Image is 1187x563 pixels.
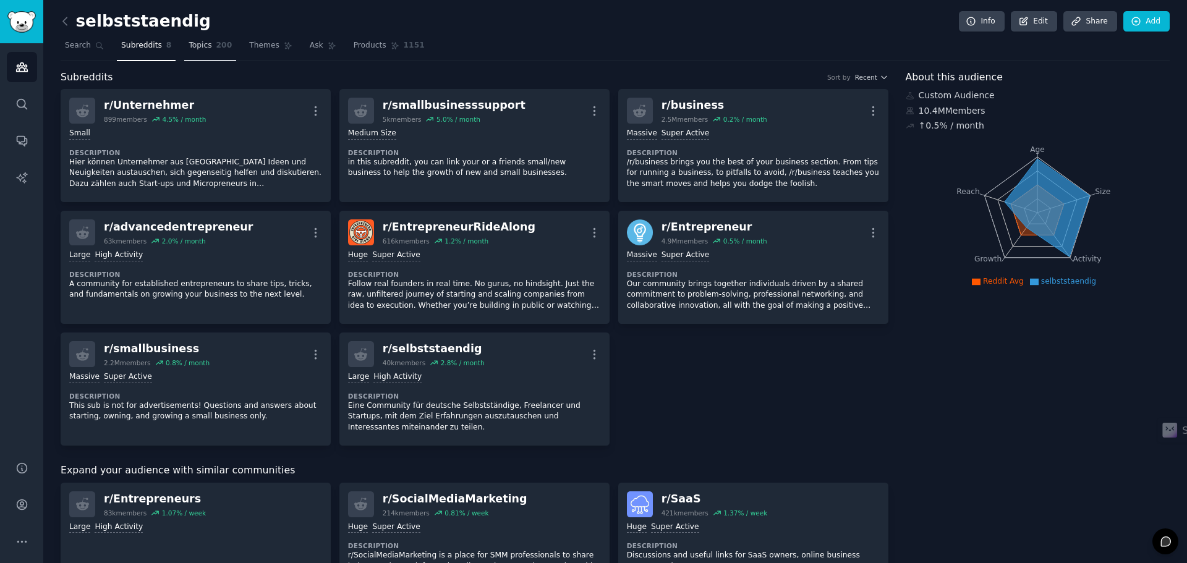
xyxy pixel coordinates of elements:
div: 0.81 % / week [445,509,488,517]
img: EntrepreneurRideAlong [348,219,374,245]
span: Subreddits [121,40,162,51]
span: 1151 [404,40,425,51]
div: 0.5 % / month [723,237,767,245]
span: 8 [166,40,172,51]
div: Super Active [372,522,420,533]
div: r/ advancedentrepreneur [104,219,253,235]
a: Ask [305,36,341,61]
a: EntrepreneurRideAlongr/EntrepreneurRideAlong616kmembers1.2% / monthHugeSuper ActiveDescriptionFol... [339,211,610,324]
div: 10.4M Members [906,104,1170,117]
a: r/Unternehmer899members4.5% / monthSmallDescriptionHier können Unternehmer aus [GEOGRAPHIC_DATA] ... [61,89,331,202]
a: Edit [1011,11,1057,32]
a: Add [1123,11,1170,32]
div: r/ Entrepreneur [662,219,767,235]
p: in this subreddit, you can link your or a friends small/new business to help the growth of new an... [348,157,601,179]
span: 200 [216,40,232,51]
p: /r/business brings you the best of your business section. From tips for running a business, to pi... [627,157,880,190]
div: r/ smallbusinesssupport [383,98,525,113]
a: Info [959,11,1005,32]
div: Massive [69,371,100,383]
div: ↑ 0.5 % / month [919,119,984,132]
div: 2.5M members [662,115,708,124]
span: Ask [310,40,323,51]
div: Small [69,128,90,140]
div: 5k members [383,115,422,124]
div: 2.2M members [104,358,151,367]
a: Topics200 [184,36,236,61]
tspan: Growth [974,255,1002,263]
div: 4.5 % / month [162,115,206,124]
div: Super Active [662,128,710,140]
div: 421k members [662,509,708,517]
div: High Activity [373,371,422,383]
div: Large [69,522,90,533]
div: 1.07 % / week [162,509,206,517]
span: Expand your audience with similar communities [61,463,295,478]
a: Entrepreneurr/Entrepreneur4.9Mmembers0.5% / monthMassiveSuper ActiveDescriptionOur community brin... [618,211,888,324]
a: r/smallbusinesssupport5kmembers5.0% / monthMedium SizeDescriptionin this subreddit, you can link ... [339,89,610,202]
div: 83k members [104,509,147,517]
tspan: Activity [1073,255,1101,263]
a: Products1151 [349,36,429,61]
span: Topics [189,40,211,51]
span: About this audience [906,70,1003,85]
div: Custom Audience [906,89,1170,102]
p: A community for established entrepreneurs to share tips, tricks, and fundamentals on growing your... [69,279,322,300]
div: r/ business [662,98,767,113]
a: r/selbststaendig40kmembers2.8% / monthLargeHigh ActivityDescriptionEine Community für deutsche Se... [339,332,610,446]
span: selbststaendig [1041,277,1096,286]
a: r/advancedentrepreneur63kmembers2.0% / monthLargeHigh ActivityDescriptionA community for establis... [61,211,331,324]
div: Sort by [827,73,851,82]
div: 616k members [383,237,430,245]
div: 0.2 % / month [723,115,767,124]
span: Reddit Avg [983,277,1024,286]
div: High Activity [95,522,143,533]
dt: Description [348,541,601,550]
div: 63k members [104,237,147,245]
div: 4.9M members [662,237,708,245]
div: Large [348,371,369,383]
tspan: Age [1030,145,1045,154]
div: 1.37 % / week [723,509,767,517]
h2: selbststaendig [61,12,211,32]
a: Search [61,36,108,61]
div: 2.0 % / month [162,237,206,245]
div: 40k members [383,358,425,367]
div: r/ SaaS [662,491,768,507]
dt: Description [627,541,880,550]
div: r/ Entrepreneurs [104,491,206,507]
tspan: Size [1095,187,1110,195]
dt: Description [627,148,880,157]
a: r/smallbusiness2.2Mmembers0.8% / monthMassiveSuper ActiveDescriptionThis sub is not for advertise... [61,332,331,446]
div: r/ selbststaendig [383,341,485,357]
div: Super Active [651,522,699,533]
div: High Activity [95,250,143,261]
div: Medium Size [348,128,396,140]
div: Super Active [104,371,152,383]
button: Recent [855,73,888,82]
dt: Description [348,270,601,279]
div: Huge [348,250,368,261]
div: r/ EntrepreneurRideAlong [383,219,535,235]
div: 2.8 % / month [441,358,485,367]
span: Subreddits [61,70,113,85]
a: Themes [245,36,297,61]
dt: Description [627,270,880,279]
div: 214k members [383,509,430,517]
tspan: Reach [956,187,980,195]
div: r/ smallbusiness [104,341,210,357]
span: Search [65,40,91,51]
dt: Description [348,148,601,157]
div: 0.8 % / month [166,358,210,367]
img: SaaS [627,491,653,517]
span: Products [354,40,386,51]
img: Entrepreneur [627,219,653,245]
dt: Description [348,392,601,400]
span: Themes [249,40,279,51]
dt: Description [69,392,322,400]
p: Follow real founders in real time. No gurus, no hindsight. Just the raw, unfiltered journey of st... [348,279,601,311]
span: Recent [855,73,877,82]
a: r/business2.5Mmembers0.2% / monthMassiveSuper ActiveDescription/r/business brings you the best of... [618,89,888,202]
div: Super Active [372,250,420,261]
p: Hier können Unternehmer aus [GEOGRAPHIC_DATA] Ideen und Neuigkeiten austauschen, sich gegenseitig... [69,157,322,190]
